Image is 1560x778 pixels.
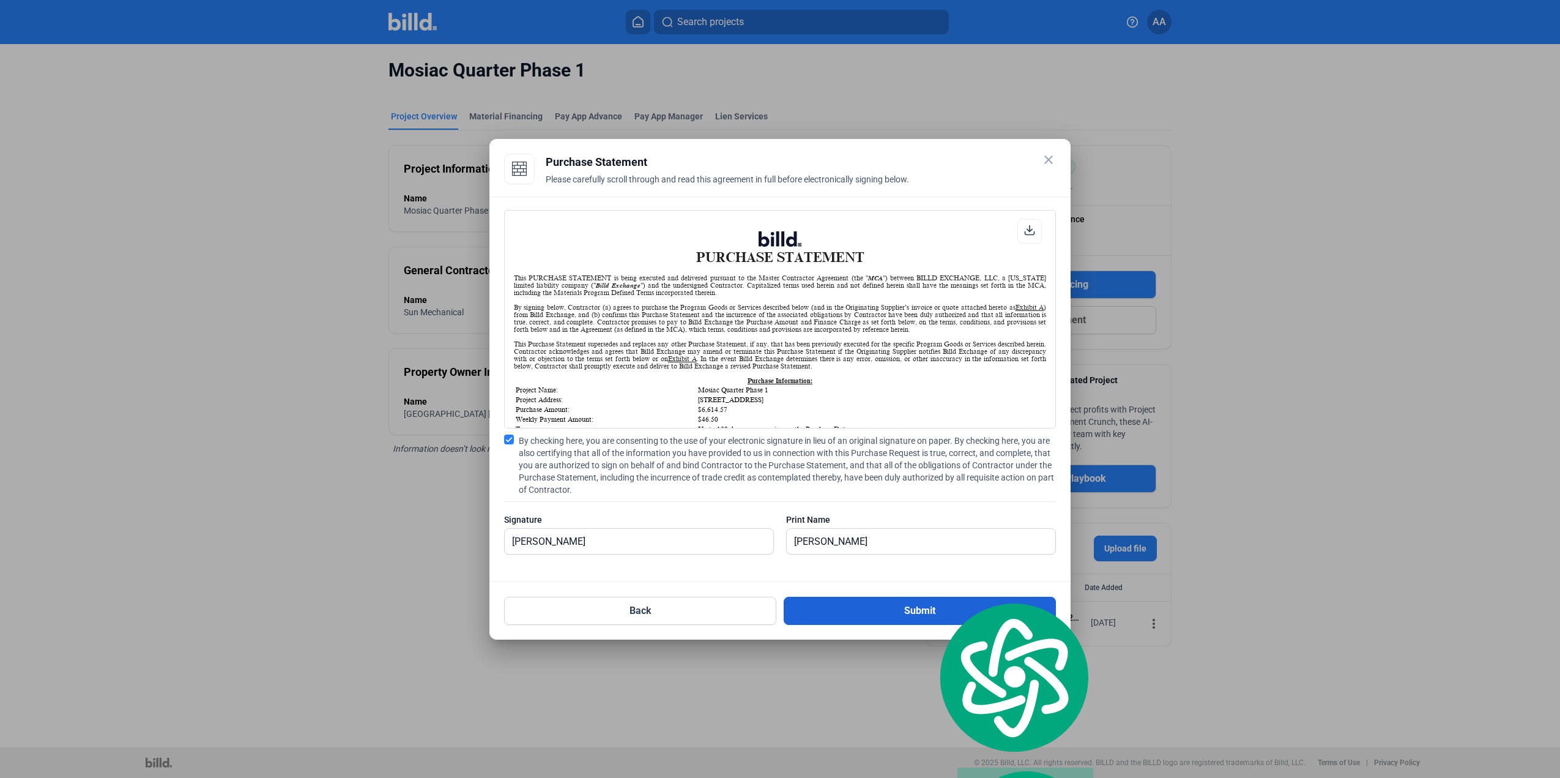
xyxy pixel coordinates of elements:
td: Weekly Payment Amount: [515,415,696,424]
td: Term: [515,425,696,433]
h1: PURCHASE STATEMENT [514,231,1046,265]
div: This PURCHASE STATEMENT is being executed and delivered pursuant to the Master Contractor Agreeme... [514,274,1046,296]
div: Signature [504,514,774,526]
div: By signing below, Contractor (a) agrees to purchase the Program Goods or Services described below... [514,304,1046,333]
div: Print Name [786,514,1056,526]
i: MCA [868,274,883,282]
button: Back [504,597,776,625]
div: This Purchase Statement supersedes and replaces any other Purchase Statement, if any, that has be... [514,340,1046,370]
u: Purchase Information: [748,377,812,384]
i: Billd Exchange [596,282,641,289]
td: Purchase Amount: [515,405,696,414]
button: Submit [784,597,1056,625]
td: Project Name: [515,386,696,394]
td: Project Address: [515,395,696,404]
td: $46.50 [697,415,1045,424]
u: Exhibit A [1016,304,1044,311]
u: Exhibit A [668,355,697,362]
input: Signature [505,529,760,554]
div: Please carefully scroll through and read this agreement in full before electronically signing below. [546,173,1056,200]
mat-icon: close [1041,152,1056,167]
div: Purchase Statement [546,154,1056,171]
input: Print Name [787,529,1042,554]
img: logo.svg [933,599,1093,755]
span: By checking here, you are consenting to the use of your electronic signature in lieu of an origin... [519,435,1056,496]
td: Up to 120 days, commencing on the Purchase Date [697,425,1045,433]
td: Mosiac Quarter Phase 1 [697,386,1045,394]
td: [STREET_ADDRESS] [697,395,1045,404]
td: $6,614.57 [697,405,1045,414]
